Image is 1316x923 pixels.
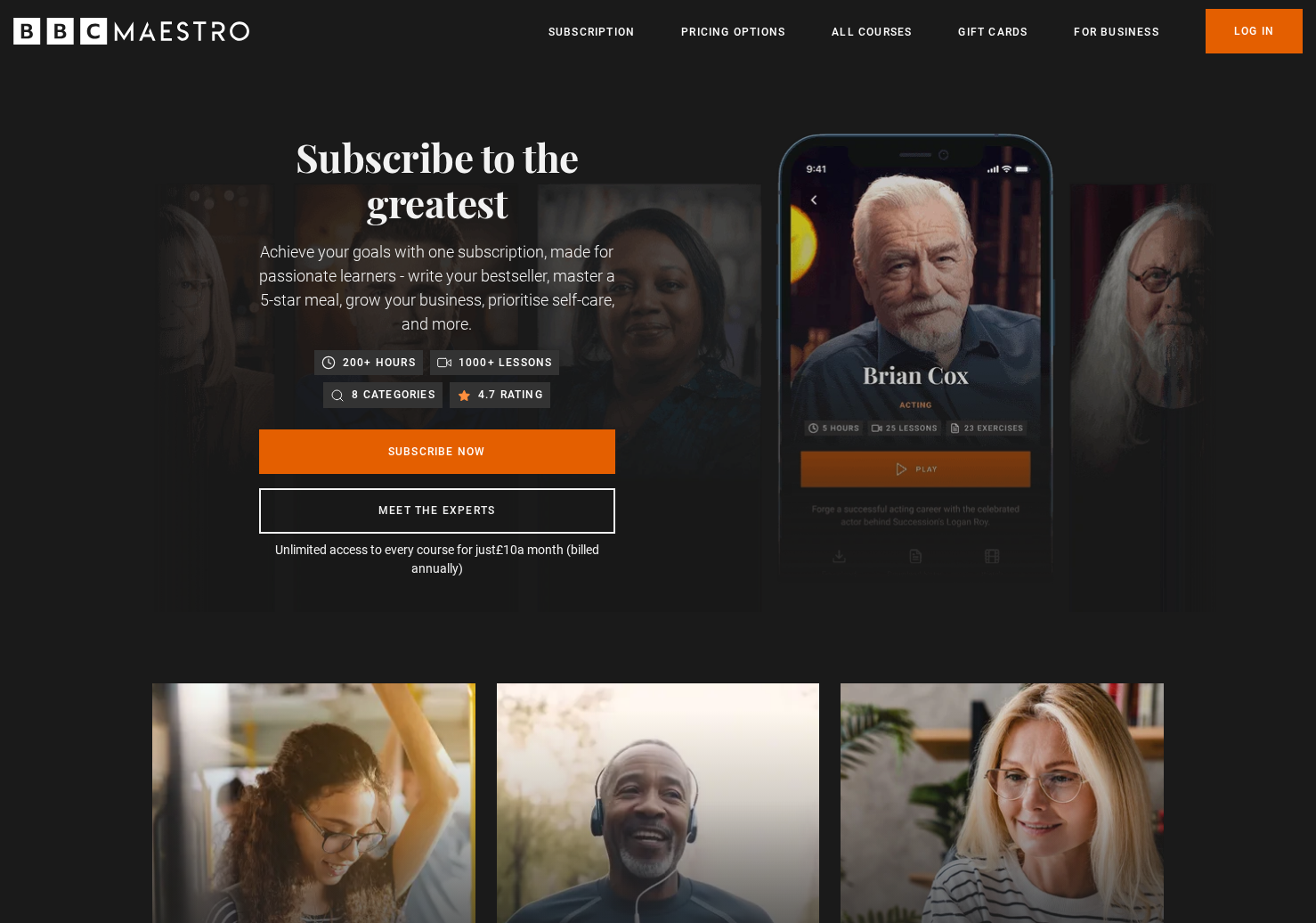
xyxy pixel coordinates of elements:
[259,541,615,578] p: Unlimited access to every course for just a month (billed annually)
[958,23,1028,41] a: Gift Cards
[259,134,615,225] h1: Subscribe to the greatest
[1074,23,1158,41] a: For business
[259,240,615,336] p: Achieve your goals with one subscription, made for passionate learners - write your bestseller, m...
[343,354,416,372] p: 200+ hours
[496,543,517,557] span: £10
[548,23,635,41] a: Subscription
[832,23,912,41] a: All Courses
[1206,9,1303,53] a: Log In
[478,386,543,404] p: 4.7 rating
[459,354,553,372] p: 1000+ lessons
[352,386,435,404] p: 8 categories
[259,488,615,534] a: Meet the experts
[548,9,1303,53] nav: Primary
[13,18,249,45] svg: BBC Maestro
[681,23,785,41] a: Pricing Options
[259,429,615,474] a: Subscribe Now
